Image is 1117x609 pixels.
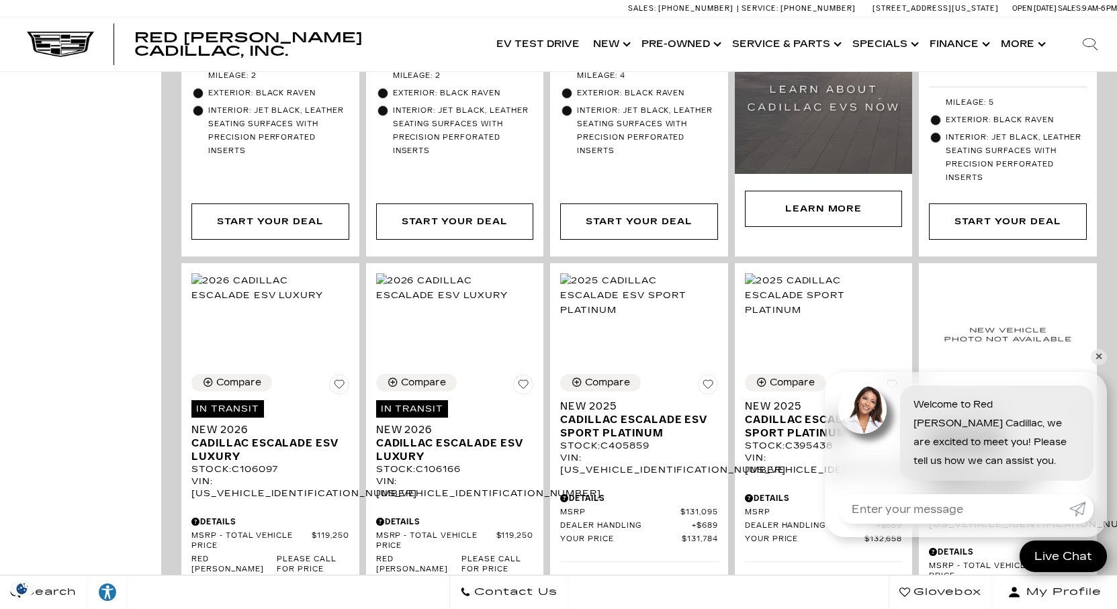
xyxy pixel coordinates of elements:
[7,581,38,596] img: Opt-Out Icon
[217,214,323,229] div: Start Your Deal
[929,561,1048,581] span: MSRP - Total Vehicle Price
[780,4,856,13] span: [PHONE_NUMBER]
[191,555,277,575] span: Red [PERSON_NAME]
[376,400,534,463] a: In TransitNew 2026Cadillac Escalade ESV Luxury
[745,400,893,413] span: New 2025
[785,201,862,216] div: Learn More
[191,475,349,500] div: VIN: [US_VEHICLE_IDENTIFICATION_NUMBER]
[745,440,903,452] div: Stock : C395438
[929,273,1087,395] img: 2026 Cadillac Escalade Platinum Sport
[376,531,534,551] a: MSRP - Total Vehicle Price $119,250
[770,377,815,389] div: Compare
[393,87,534,100] span: Exterior: Black Raven
[560,508,680,518] span: MSRP
[692,521,718,531] span: $689
[628,4,656,13] span: Sales:
[376,475,534,500] div: VIN: [US_VEHICLE_IDENTIFICATION_NUMBER]
[191,67,349,85] li: Mileage: 2
[560,534,718,545] a: Your Price $131,784
[1021,583,1102,602] span: My Profile
[745,452,903,476] div: VIN: [US_VEHICLE_IDENTIFICATION_NUMBER]
[577,87,718,100] span: Exterior: Black Raven
[745,508,866,518] span: MSRP
[745,534,903,545] a: Your Price $132,658
[560,521,692,531] span: Dealer Handling
[191,273,349,303] img: 2026 Cadillac Escalade ESV Luxury
[560,521,718,531] a: Dealer Handling $689
[577,104,718,158] span: Interior: Jet Black, Leather seating surfaces with precision perforated inserts
[134,31,476,58] a: Red [PERSON_NAME] Cadillac, Inc.
[946,113,1087,127] span: Exterior: Black Raven
[745,191,903,227] div: Learn More
[191,203,349,240] div: Start Your Deal
[401,377,446,389] div: Compare
[560,452,718,476] div: VIN: [US_VEHICLE_IDENTIFICATION_NUMBER]
[745,521,903,531] a: Dealer Handling $689
[1012,4,1057,13] span: Open [DATE]
[560,413,708,440] span: Cadillac Escalade ESV Sport Platinum
[698,374,718,400] button: Save Vehicle
[929,94,1087,111] li: Mileage: 5
[216,377,261,389] div: Compare
[994,17,1050,71] button: More
[560,400,718,440] a: New 2025Cadillac Escalade ESV Sport Platinum
[586,17,635,71] a: New
[191,436,339,463] span: Cadillac Escalade ESV Luxury
[742,4,778,13] span: Service:
[838,494,1069,524] input: Enter your message
[87,582,128,602] div: Explore your accessibility options
[745,521,877,531] span: Dealer Handling
[376,423,524,436] span: New 2026
[628,5,737,12] a: Sales: [PHONE_NUMBER]
[1028,549,1099,564] span: Live Chat
[1082,4,1117,13] span: 9 AM-6 PM
[560,203,718,240] div: Start Your Deal
[1020,541,1107,572] a: Live Chat
[745,508,903,518] a: MSRP $131,969
[910,583,981,602] span: Glovebox
[191,531,349,551] a: MSRP - Total Vehicle Price $119,250
[560,67,718,85] li: Mileage: 4
[376,555,534,575] a: Red [PERSON_NAME] Please call for price
[134,30,363,59] span: Red [PERSON_NAME] Cadillac, Inc.
[560,508,718,518] a: MSRP $131,095
[191,400,349,463] a: In TransitNew 2026Cadillac Escalade ESV Luxury
[1069,494,1093,524] a: Submit
[376,67,534,85] li: Mileage: 2
[864,534,903,545] span: $132,658
[929,203,1087,240] div: Start Your Deal
[208,87,349,100] span: Exterior: Black Raven
[745,492,903,504] div: Pricing Details - New 2025 Cadillac Escalade Sport Platinum
[745,273,903,318] img: 2025 Cadillac Escalade Sport Platinum
[745,534,864,545] span: Your Price
[191,516,349,528] div: Pricing Details - New 2026 Cadillac Escalade ESV Luxury
[682,534,718,545] span: $131,784
[496,531,534,551] span: $119,250
[954,214,1061,229] div: Start Your Deal
[191,400,264,418] span: In Transit
[745,374,825,391] button: Compare Vehicle
[376,436,524,463] span: Cadillac Escalade ESV Luxury
[889,575,992,609] a: Glovebox
[191,423,339,436] span: New 2026
[27,32,94,57] a: Cadillac Dark Logo with Cadillac White Text
[191,531,312,551] span: MSRP - Total Vehicle Price
[402,214,508,229] div: Start Your Deal
[635,17,725,71] a: Pre-Owned
[312,531,349,551] span: $119,250
[923,17,994,71] a: Finance
[560,440,718,452] div: Stock : C405859
[513,374,533,400] button: Save Vehicle
[87,575,128,609] a: Explore your accessibility options
[725,17,846,71] a: Service & Parts
[838,385,887,434] img: Agent profile photo
[929,546,1087,558] div: Pricing Details - New 2026 Cadillac Escalade Platinum Sport
[471,583,557,602] span: Contact Us
[376,400,449,418] span: In Transit
[560,374,641,391] button: Compare Vehicle
[376,516,534,528] div: Pricing Details - New 2026 Cadillac Escalade ESV Luxury
[680,508,718,518] span: $131,095
[992,575,1117,609] button: Open user profile menu
[585,377,630,389] div: Compare
[490,17,586,71] a: EV Test Drive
